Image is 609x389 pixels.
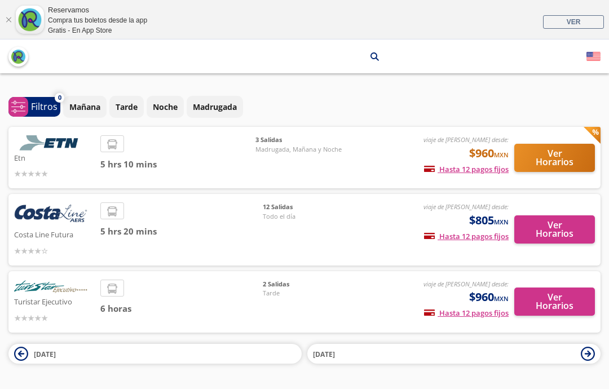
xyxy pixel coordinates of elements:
button: Mañana [63,96,107,118]
span: Hasta 12 pagos fijos [424,308,509,318]
p: Filtros [31,100,58,113]
p: Tarde [116,101,138,113]
span: Madrugada, Mañana y Noche [255,145,342,154]
em: viaje de [PERSON_NAME] desde: [423,280,509,288]
button: Ver Horarios [514,288,595,316]
span: 12 Salidas [263,202,342,212]
small: MXN [494,151,509,159]
img: Etn [14,135,87,151]
p: [GEOGRAPHIC_DATA] [233,51,313,63]
a: Cerrar [5,16,12,23]
em: viaje de [PERSON_NAME] desde: [423,202,509,211]
p: Acapulco [327,51,362,63]
span: $960 [469,145,509,162]
button: Noche [147,96,184,118]
div: Reservamos [48,5,147,16]
span: $805 [469,212,509,229]
button: Madrugada [187,96,243,118]
p: Costa Line Futura [14,227,95,241]
p: Noche [153,101,178,113]
span: 5 hrs 10 mins [100,158,256,171]
button: Ver Horarios [514,144,595,172]
small: MXN [494,218,509,226]
small: MXN [494,294,509,303]
span: 3 Salidas [255,135,342,145]
span: 5 hrs 20 mins [100,225,263,238]
a: VER [543,15,604,29]
span: Todo el día [263,212,342,222]
button: Tarde [109,96,144,118]
p: Etn [14,151,95,164]
button: English [586,50,601,64]
p: Mañana [69,101,100,113]
span: Hasta 12 pagos fijos [424,231,509,241]
button: back [8,47,28,67]
p: Madrugada [193,101,237,113]
span: [DATE] [313,350,335,359]
img: Turistar Ejecutivo [14,280,87,295]
div: Compra tus boletos desde la app [48,15,147,25]
button: [DATE] [8,344,302,364]
button: Ver Horarios [514,215,595,244]
span: 6 horas [100,302,263,315]
span: 2 Salidas [263,280,342,289]
span: 0 [58,93,61,103]
button: [DATE] [307,344,601,364]
em: viaje de [PERSON_NAME] desde: [423,135,509,144]
span: $960 [469,289,509,306]
span: Hasta 12 pagos fijos [424,164,509,174]
span: Tarde [263,289,342,298]
img: Costa Line Futura [14,202,87,227]
span: VER [567,18,581,26]
div: Gratis - En App Store [48,25,147,36]
button: 0Filtros [8,97,60,117]
p: Turistar Ejecutivo [14,294,95,308]
span: [DATE] [34,350,56,359]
